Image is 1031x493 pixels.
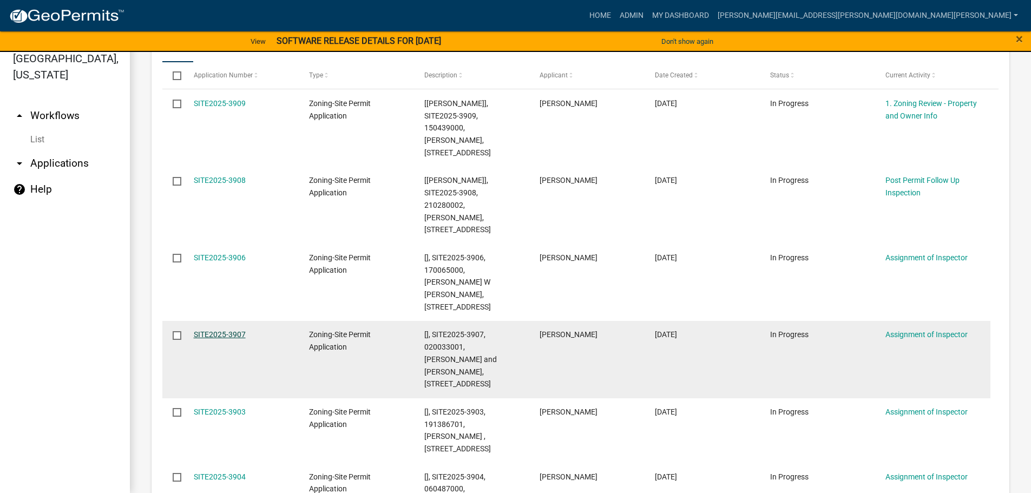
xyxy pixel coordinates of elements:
[309,71,323,79] span: Type
[885,472,968,481] a: Assignment of Inspector
[540,71,568,79] span: Applicant
[770,99,809,108] span: In Progress
[1016,32,1023,45] button: Close
[655,71,693,79] span: Date Created
[540,472,597,481] span: Abby Bauer
[615,5,648,26] a: Admin
[1016,31,1023,47] span: ×
[655,253,677,262] span: 10/03/2025
[13,183,26,196] i: help
[655,176,677,185] span: 10/03/2025
[885,71,930,79] span: Current Activity
[885,330,968,339] a: Assignment of Inspector
[424,99,491,157] span: [Tyler Lindsay], SITE2025-3909, 150439000, ELIZABETH NORBY, 40891 W ISLAND DR
[540,99,597,108] span: Karen Borgeson
[770,330,809,339] span: In Progress
[309,176,371,197] span: Zoning-Site Permit Application
[655,330,677,339] span: 10/03/2025
[194,472,246,481] a: SITE2025-3904
[298,62,413,88] datatable-header-cell: Type
[194,71,253,79] span: Application Number
[885,407,968,416] a: Assignment of Inspector
[540,176,597,185] span: Dave Foltz
[414,62,529,88] datatable-header-cell: Description
[194,330,246,339] a: SITE2025-3907
[655,407,677,416] span: 10/02/2025
[424,71,457,79] span: Description
[770,253,809,262] span: In Progress
[162,62,183,88] datatable-header-cell: Select
[655,99,677,108] span: 10/05/2025
[885,176,960,197] a: Post Permit Follow Up Inspection
[309,99,371,120] span: Zoning-Site Permit Application
[194,253,246,262] a: SITE2025-3906
[585,5,615,26] a: Home
[424,330,497,388] span: [], SITE2025-3907, 020033001, Carter and Kailee Raaen, 17059 220TH ST
[309,407,371,429] span: Zoning-Site Permit Application
[713,5,1022,26] a: [PERSON_NAME][EMAIL_ADDRESS][PERSON_NAME][DOMAIN_NAME][PERSON_NAME]
[540,253,597,262] span: Warren W Wilson
[885,253,968,262] a: Assignment of Inspector
[770,407,809,416] span: In Progress
[540,407,597,416] span: Margaret Heglie
[424,407,491,453] span: [], SITE2025-3903, 191386701, GARY KILBANE , 24195 CO HWY 22
[194,407,246,416] a: SITE2025-3903
[13,157,26,170] i: arrow_drop_down
[424,253,491,311] span: [], SITE2025-3906, 170065000, WARREN W JR WILSON, 17297 CO HWY 6
[277,36,441,46] strong: SOFTWARE RELEASE DETAILS FOR [DATE]
[194,176,246,185] a: SITE2025-3908
[760,62,875,88] datatable-header-cell: Status
[657,32,718,50] button: Don't show again
[309,253,371,274] span: Zoning-Site Permit Application
[648,5,713,26] a: My Dashboard
[875,62,990,88] datatable-header-cell: Current Activity
[13,109,26,122] i: arrow_drop_up
[183,62,298,88] datatable-header-cell: Application Number
[645,62,760,88] datatable-header-cell: Date Created
[194,99,246,108] a: SITE2025-3909
[309,330,371,351] span: Zoning-Site Permit Application
[770,176,809,185] span: In Progress
[770,472,809,481] span: In Progress
[246,32,270,50] a: View
[655,472,677,481] span: 10/02/2025
[770,71,789,79] span: Status
[540,330,597,339] span: Kevin Lefebvre
[424,176,491,234] span: [Nicole Bradbury], SITE2025-3908, 210280002, BRIAN HEDEN, 23345 CO HWY 47
[885,99,977,120] a: 1. Zoning Review - Property and Owner Info
[529,62,645,88] datatable-header-cell: Applicant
